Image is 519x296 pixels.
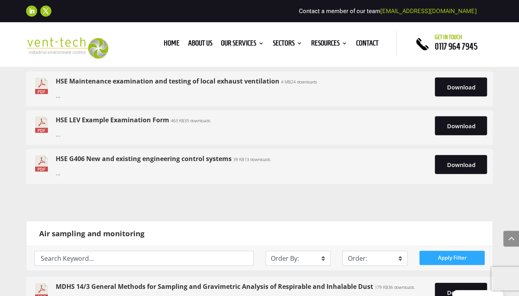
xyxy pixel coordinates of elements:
[435,155,487,174] a: Download
[32,78,51,94] img: Icon
[164,40,179,49] a: Home
[375,285,414,290] span: 179 KB 36 downloads
[56,116,169,124] a: HSE LEV Example Examination Form
[39,229,485,238] h3: Air sampling and monitoring
[56,116,435,139] div: ...
[233,157,270,162] span: 39 KB 13 downloads
[171,118,210,123] span: 463 KB 35 downloads
[40,6,51,17] a: Follow on X
[56,154,232,163] a: HSE G406 New and existing engineering control systems
[56,77,279,85] a: HSE Maintenance examination and testing of local exhaust ventilation
[434,42,477,51] a: 0117 964 7945
[221,40,264,49] a: Our Services
[434,34,462,40] span: Get in touch
[32,116,51,133] img: Icon
[299,8,477,15] span: Contact a member of our team
[34,251,254,266] input: Search Keyword...
[281,79,317,85] span: 4 MB 24 downloads
[435,78,487,97] a: Download
[419,251,485,265] button: Apply Filter
[26,6,37,17] a: Follow on LinkedIn
[56,78,435,101] div: ...
[56,155,435,178] div: ...
[188,40,212,49] a: About us
[380,8,477,15] a: [EMAIL_ADDRESS][DOMAIN_NAME]
[273,40,302,49] a: Sectors
[26,37,108,58] img: 2023-09-27T08_35_16.549ZVENT-TECH---Clear-background
[356,40,379,49] a: Contact
[32,155,51,172] img: Icon
[435,116,487,135] a: Download
[56,282,373,291] a: MDHS 14/3 General Methods for Sampling and Gravimetric Analysis of Respirable and Inhalable Dust
[311,40,347,49] a: Resources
